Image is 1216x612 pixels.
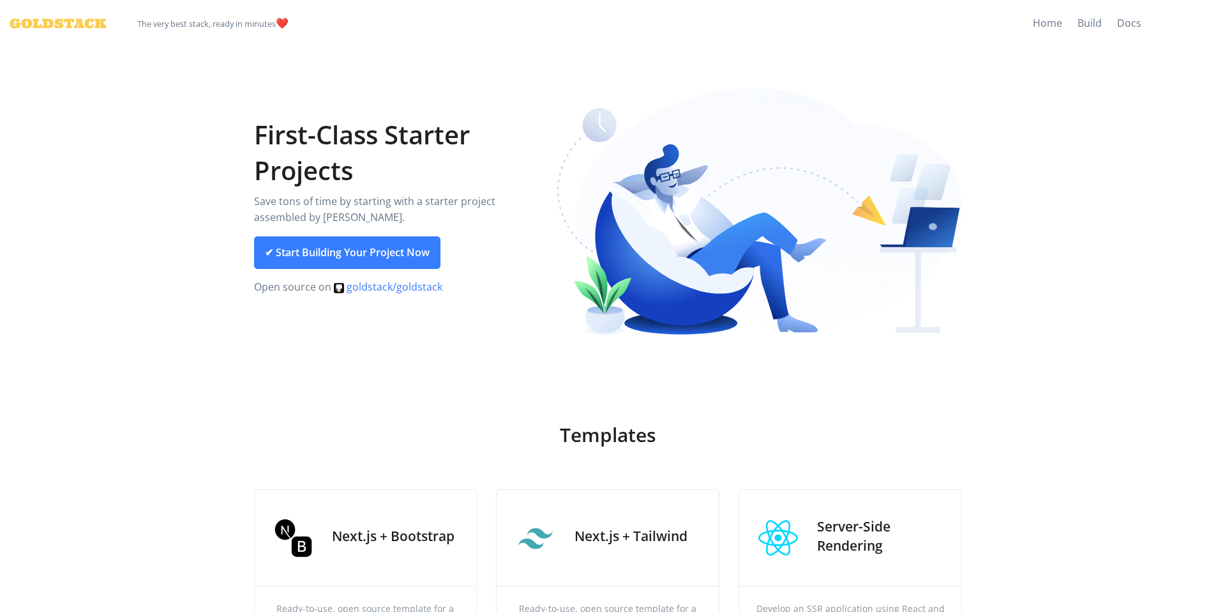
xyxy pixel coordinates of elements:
[137,10,289,37] span: ️❤️
[10,10,96,37] a: Goldstack Logo
[334,283,344,293] img: svg%3e
[817,517,941,555] h3: Server-Side Rendering
[1149,16,1206,29] iframe: GitHub Star Goldstack
[137,18,276,29] small: The very best stack, ready in minutes
[334,280,442,294] a: goldstack/goldstack
[254,117,538,188] h1: First-Class Starter Projects
[574,527,698,546] h3: Next.js + Tailwind
[497,490,574,586] img: Template Image 1
[467,422,750,448] h2: Templates
[254,279,538,296] p: Open source on
[739,490,817,586] img: Template Image 1
[254,194,538,226] p: Save tons of time by starting with a starter project assembled by [PERSON_NAME].
[255,490,333,586] img: Template Image 1
[557,88,963,340] img: Relaxing coder
[254,236,440,270] a: ✔ Start Building Your Project Now
[332,527,456,546] h3: Next.js + Bootstrap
